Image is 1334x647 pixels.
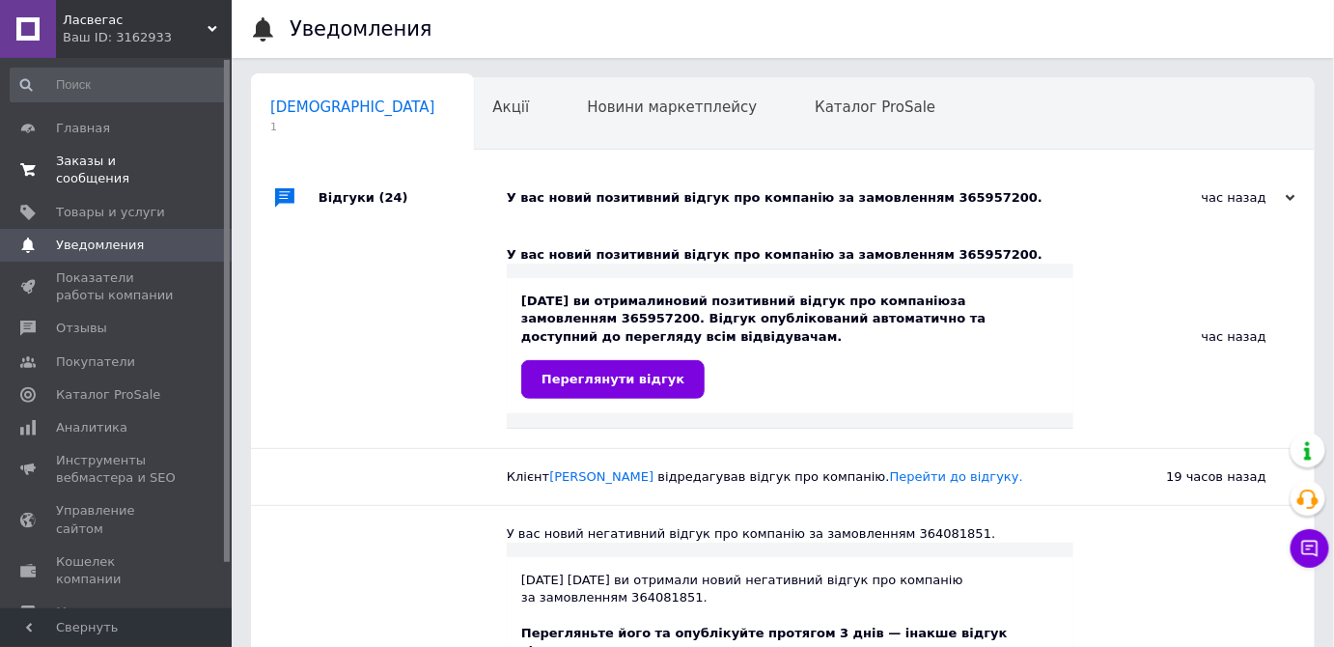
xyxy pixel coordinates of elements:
span: (24) [379,190,408,205]
div: [DATE] ви отримали за замовленням 365957200. Відгук опублікований автоматично та доступний до пер... [521,293,1059,399]
span: Управление сайтом [56,502,179,537]
span: Товары и услуги [56,204,165,221]
span: [DEMOGRAPHIC_DATA] [270,98,435,116]
div: Ваш ID: 3162933 [63,29,232,46]
span: Маркет [56,604,105,621]
span: Каталог ProSale [56,386,160,404]
span: Кошелек компании [56,553,179,588]
input: Поиск [10,68,228,102]
span: Отзывы [56,320,107,337]
span: Каталог ProSale [815,98,935,116]
span: Главная [56,120,110,137]
a: Перейти до відгуку. [890,469,1023,484]
span: Клієнт [507,469,1023,484]
span: Аналитика [56,419,127,436]
span: Покупатели [56,353,135,371]
span: Акції [493,98,530,116]
span: Уведомления [56,237,144,254]
span: Переглянути відгук [542,372,684,386]
div: Відгуки [319,169,507,227]
span: Ласвегас [63,12,208,29]
div: У вас новий позитивний відгук про компанію за замовленням 365957200. [507,189,1102,207]
span: Инструменты вебмастера и SEO [56,452,179,487]
a: Переглянути відгук [521,360,705,399]
div: час назад [1102,189,1295,207]
div: час назад [1073,227,1315,448]
div: 19 часов назад [1073,449,1315,505]
a: [PERSON_NAME] [549,469,653,484]
h1: Уведомления [290,17,432,41]
button: Чат с покупателем [1291,529,1329,568]
span: Показатели работы компании [56,269,179,304]
div: У вас новий позитивний відгук про компанію за замовленням 365957200. [507,246,1073,264]
span: Заказы и сообщения [56,153,179,187]
span: 1 [270,120,435,134]
span: Новини маркетплейсу [587,98,757,116]
span: відредагував відгук про компанію. [658,469,1023,484]
b: новий позитивний відгук про компанію [665,294,951,308]
div: У вас новий негативний відгук про компанію за замовленням 364081851. [507,525,1073,543]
